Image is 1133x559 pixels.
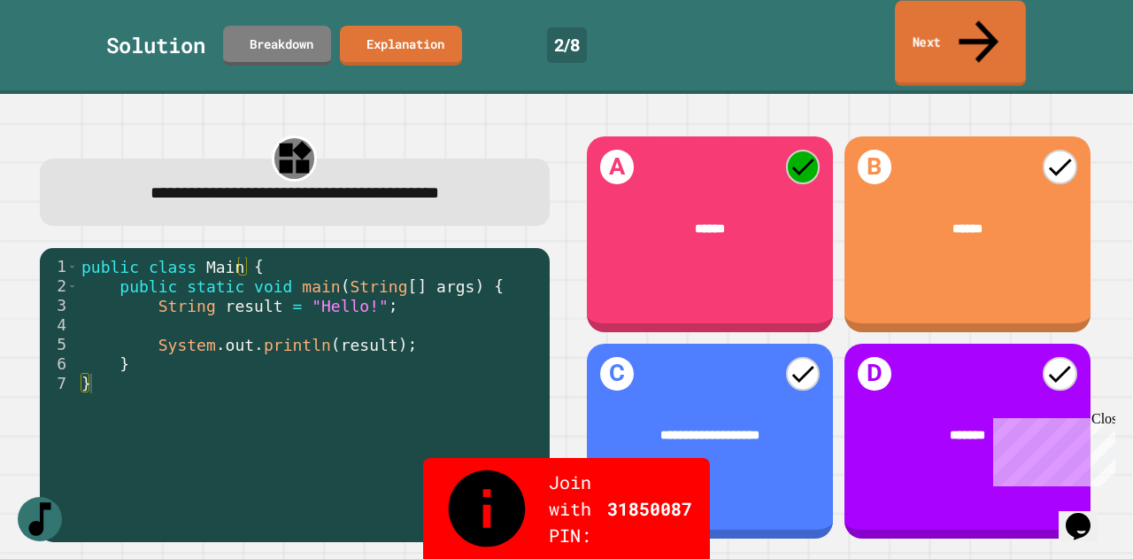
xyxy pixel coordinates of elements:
[600,357,634,391] h1: C
[40,296,78,315] div: 3
[40,257,78,276] div: 1
[340,26,462,66] a: Explanation
[895,1,1026,87] a: Next
[40,276,78,296] div: 2
[7,7,122,113] div: Chat with us now!Close
[106,29,205,61] div: Solution
[607,495,692,522] span: 31850087
[40,315,78,335] div: 4
[67,257,77,276] span: Toggle code folding, rows 1 through 7
[858,150,891,183] h1: B
[67,276,77,296] span: Toggle code folding, rows 2 through 6
[40,354,78,374] div: 6
[986,411,1115,486] iframe: chat widget
[423,458,710,559] div: Join with PIN:
[547,27,587,63] div: 2 / 8
[40,335,78,354] div: 5
[1059,488,1115,541] iframe: chat widget
[223,26,331,66] a: Breakdown
[40,374,78,393] div: 7
[600,150,634,183] h1: A
[858,357,891,391] h1: D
